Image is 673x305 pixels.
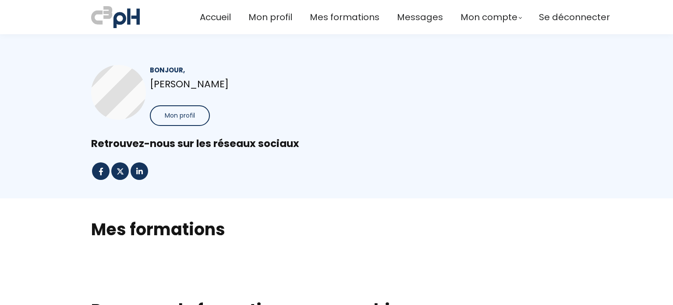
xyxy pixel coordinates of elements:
[91,4,140,30] img: a70bc7685e0efc0bd0b04b3506828469.jpeg
[91,137,582,151] div: Retrouvez-nous sur les réseaux sociaux
[165,111,195,120] span: Mon profil
[150,76,322,92] p: [PERSON_NAME]
[91,218,582,240] h2: Mes formations
[397,10,443,25] a: Messages
[539,10,610,25] a: Se déconnecter
[310,10,379,25] a: Mes formations
[150,105,210,126] button: Mon profil
[248,10,292,25] a: Mon profil
[460,10,517,25] span: Mon compte
[150,65,322,75] div: Bonjour,
[200,10,231,25] a: Accueil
